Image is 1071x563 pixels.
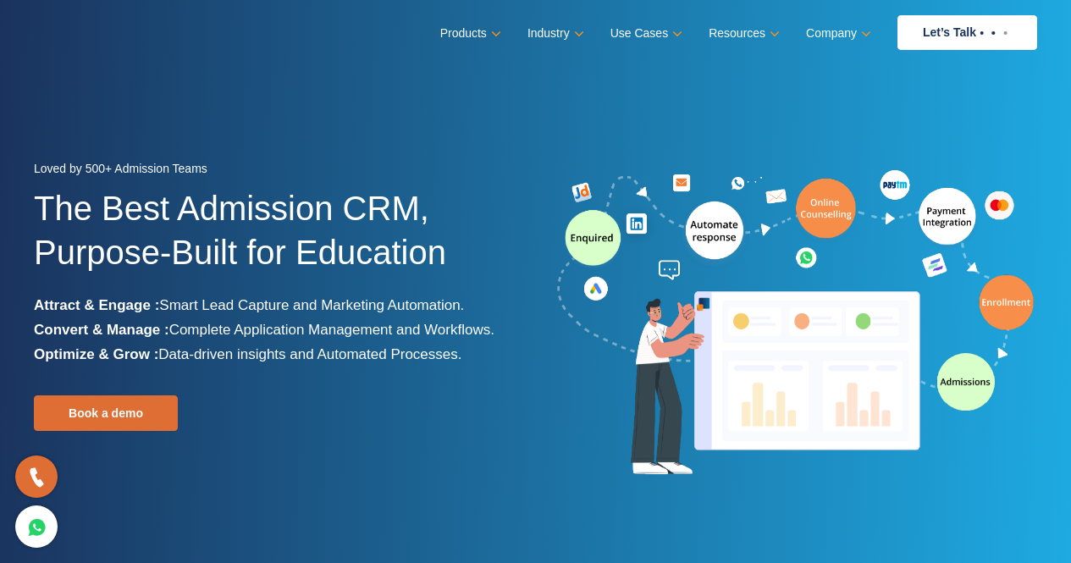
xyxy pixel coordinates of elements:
b: Optimize & Grow : [34,346,158,362]
a: Products [440,21,498,46]
span: Smart Lead Capture and Marketing Automation. [159,297,464,313]
a: Resources [709,21,776,46]
span: Data-driven insights and Automated Processes. [158,346,461,362]
img: admission-software-home-page-header [555,166,1037,482]
a: Let’s Talk [897,15,1037,50]
h1: The Best Admission CRM, Purpose-Built for Education [34,186,523,293]
b: Convert & Manage : [34,322,169,338]
a: Book a demo [34,395,178,431]
b: Attract & Engage : [34,297,159,313]
a: Industry [527,21,581,46]
div: Loved by 500+ Admission Teams [34,157,523,186]
a: Use Cases [610,21,679,46]
a: Company [806,21,868,46]
span: Complete Application Management and Workflows. [169,322,494,338]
